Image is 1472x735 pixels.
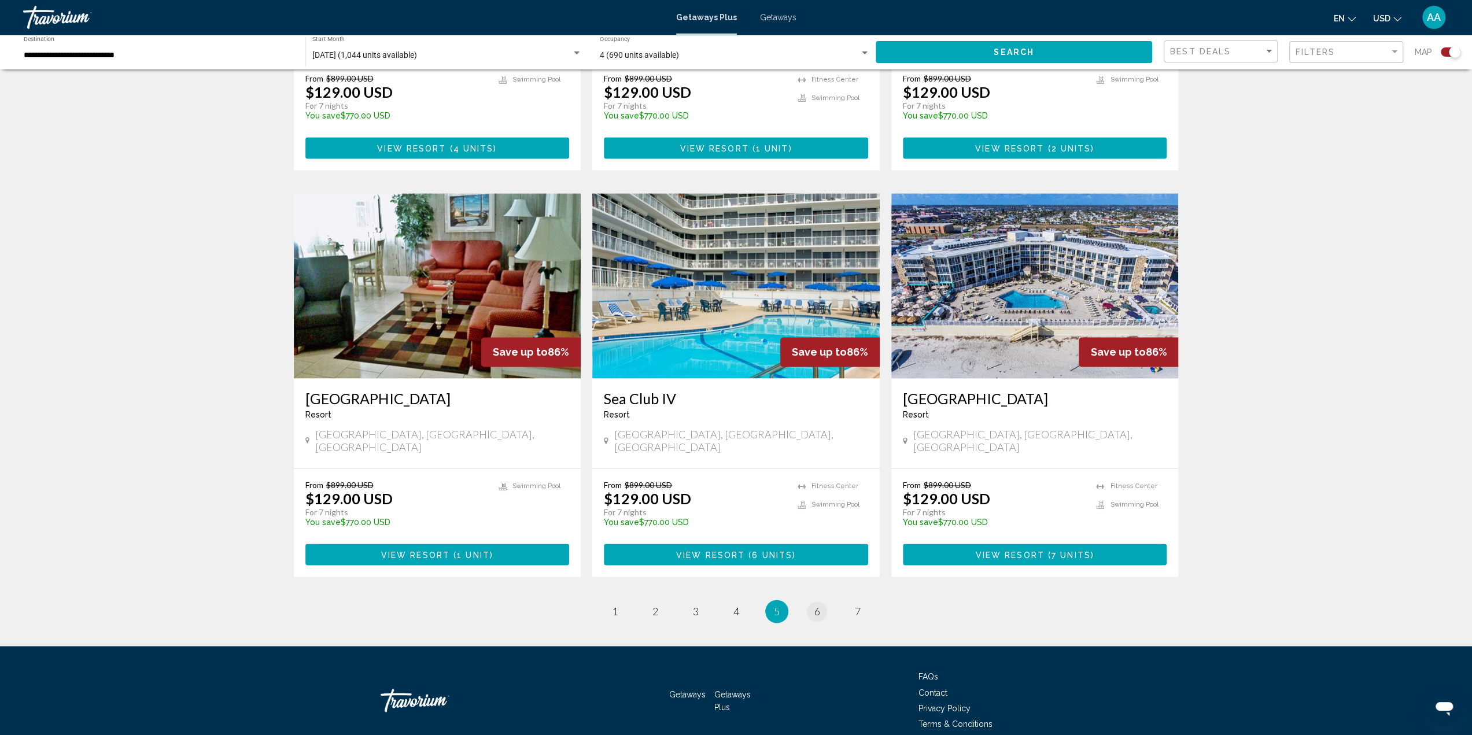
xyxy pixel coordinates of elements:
button: Change language [1334,10,1356,27]
span: You save [604,111,639,120]
button: Change currency [1373,10,1401,27]
p: For 7 nights [604,507,786,518]
span: You save [305,518,341,527]
span: View Resort [680,143,748,153]
a: FAQs [918,672,938,681]
a: Terms & Conditions [918,719,993,728]
p: For 7 nights [305,101,488,111]
span: Map [1415,44,1432,60]
span: 7 units [1052,550,1091,559]
ul: Pagination [294,600,1179,623]
span: Swimming Pool [512,482,560,490]
span: Save up to [493,346,548,358]
span: AA [1427,12,1441,23]
a: Contact [918,688,947,697]
span: ( ) [745,550,796,559]
p: $129.00 USD [903,490,990,507]
span: 2 units [1051,143,1091,153]
a: Getaways [760,13,796,22]
div: 86% [1079,337,1178,367]
img: 0475O01L.jpg [592,193,880,378]
span: From [903,480,921,490]
span: 2 [652,605,658,618]
span: Swimming Pool [1110,501,1158,508]
span: 1 [612,605,618,618]
a: Travorium [23,6,665,29]
a: View Resort(6 units) [604,544,868,565]
button: View Resort(1 unit) [604,137,868,158]
span: 7 [855,605,861,618]
p: $770.00 USD [903,518,1085,527]
p: $770.00 USD [604,518,786,527]
span: 4 units [453,143,494,153]
span: ( ) [450,550,493,559]
span: Save up to [792,346,847,358]
p: $770.00 USD [604,111,786,120]
a: Getaways Plus [676,13,737,22]
span: View Resort [976,550,1045,559]
button: View Resort(2 units) [903,137,1167,158]
span: 1 unit [756,143,789,153]
span: From [604,73,622,83]
span: View Resort [381,550,450,559]
span: Best Deals [1170,47,1231,56]
span: 6 units [752,550,792,559]
a: Getaways Plus [714,689,751,711]
span: $899.00 USD [625,73,672,83]
button: View Resort(4 units) [305,137,570,158]
span: [DATE] (1,044 units available) [312,50,417,60]
button: Filter [1289,40,1403,64]
span: $899.00 USD [326,73,374,83]
span: Resort [604,410,630,419]
a: Privacy Policy [918,703,971,712]
span: Fitness Center [811,482,858,490]
span: View Resort [377,143,446,153]
span: 4 (690 units available) [600,50,679,60]
p: $129.00 USD [305,83,393,101]
span: Fitness Center [811,76,858,83]
span: Swimming Pool [512,76,560,83]
div: 86% [481,337,581,367]
img: 0462E01X.jpg [891,193,1179,378]
span: From [903,73,921,83]
span: Swimming Pool [811,94,859,102]
span: 6 [814,605,820,618]
a: [GEOGRAPHIC_DATA] [305,390,570,407]
span: $899.00 USD [326,480,374,490]
span: From [305,73,323,83]
p: For 7 nights [305,507,488,518]
iframe: Button to launch messaging window [1426,689,1463,726]
button: View Resort(7 units) [903,544,1167,565]
a: [GEOGRAPHIC_DATA] [903,390,1167,407]
span: $899.00 USD [625,480,672,490]
span: $899.00 USD [924,73,971,83]
span: Filters [1296,47,1335,57]
span: Save up to [1090,346,1145,358]
span: ( ) [446,143,497,153]
p: $129.00 USD [604,490,691,507]
mat-select: Sort by [1170,47,1274,57]
button: View Resort(1 unit) [305,544,570,565]
div: 86% [780,337,880,367]
span: 4 [733,605,739,618]
span: Fitness Center [1110,482,1157,490]
span: Resort [305,410,331,419]
p: $770.00 USD [903,111,1085,120]
a: Sea Club IV [604,390,868,407]
span: Search [994,48,1034,57]
span: Resort [903,410,929,419]
p: $129.00 USD [903,83,990,101]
